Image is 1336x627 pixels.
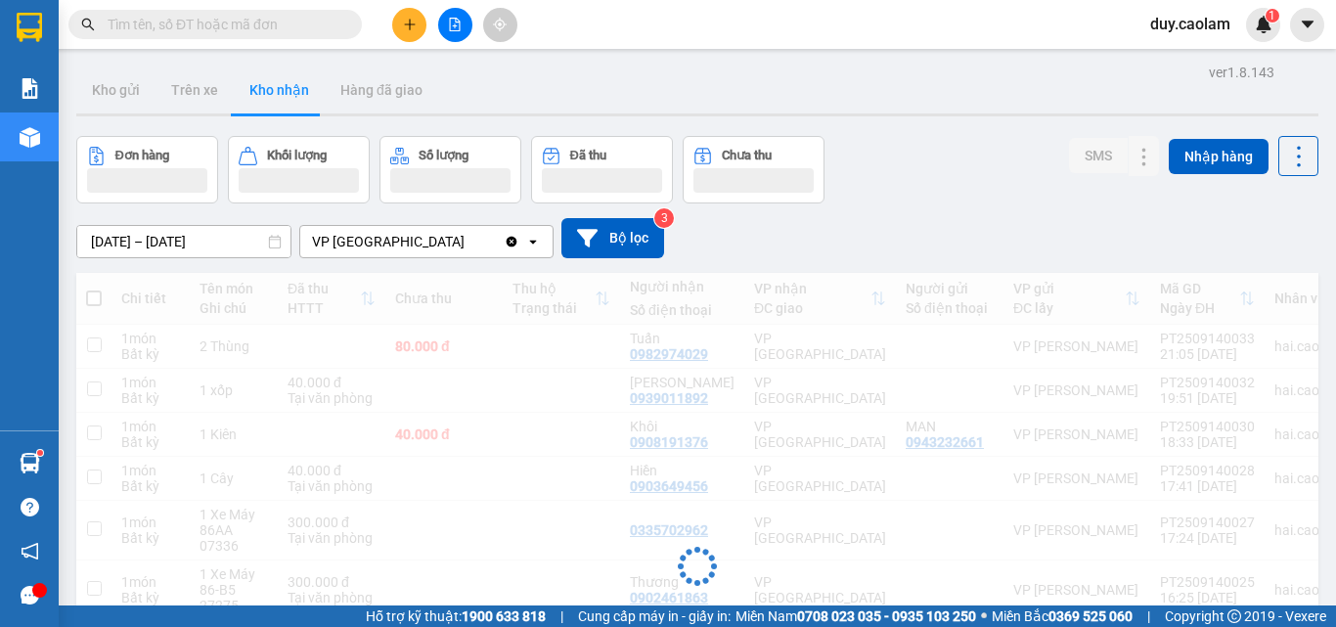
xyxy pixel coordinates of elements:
[115,149,169,162] div: Đơn hàng
[1227,609,1241,623] span: copyright
[1048,608,1133,624] strong: 0369 525 060
[20,78,40,99] img: solution-icon
[392,8,426,42] button: plus
[1255,16,1272,33] img: icon-new-feature
[366,605,546,627] span: Hỗ trợ kỹ thuật:
[493,18,507,31] span: aim
[21,542,39,560] span: notification
[403,18,417,31] span: plus
[234,67,325,113] button: Kho nhận
[483,8,517,42] button: aim
[570,149,606,162] div: Đã thu
[525,234,541,249] svg: open
[267,149,327,162] div: Khối lượng
[1209,62,1274,83] div: ver 1.8.143
[654,208,674,228] sup: 3
[1269,9,1275,22] span: 1
[76,67,156,113] button: Kho gửi
[20,127,40,148] img: warehouse-icon
[1299,16,1316,33] span: caret-down
[17,13,42,42] img: logo-vxr
[1290,8,1324,42] button: caret-down
[156,67,234,113] button: Trên xe
[419,149,468,162] div: Số lượng
[1147,605,1150,627] span: |
[561,218,664,258] button: Bộ lọc
[735,605,976,627] span: Miền Nam
[1169,139,1269,174] button: Nhập hàng
[37,450,43,456] sup: 1
[1135,12,1246,36] span: duy.caolam
[81,18,95,31] span: search
[438,8,472,42] button: file-add
[1266,9,1279,22] sup: 1
[312,232,465,251] div: VP [GEOGRAPHIC_DATA]
[20,453,40,473] img: warehouse-icon
[448,18,462,31] span: file-add
[77,226,290,257] input: Select a date range.
[992,605,1133,627] span: Miền Bắc
[21,498,39,516] span: question-circle
[228,136,370,203] button: Khối lượng
[797,608,976,624] strong: 0708 023 035 - 0935 103 250
[504,234,519,249] svg: Clear value
[108,14,338,35] input: Tìm tên, số ĐT hoặc mã đơn
[21,586,39,605] span: message
[379,136,521,203] button: Số lượng
[722,149,772,162] div: Chưa thu
[76,136,218,203] button: Đơn hàng
[462,608,546,624] strong: 1900 633 818
[531,136,673,203] button: Đã thu
[467,232,468,251] input: Selected VP Sài Gòn.
[683,136,824,203] button: Chưa thu
[981,612,987,620] span: ⚪️
[578,605,731,627] span: Cung cấp máy in - giấy in:
[1069,138,1128,173] button: SMS
[325,67,438,113] button: Hàng đã giao
[560,605,563,627] span: |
